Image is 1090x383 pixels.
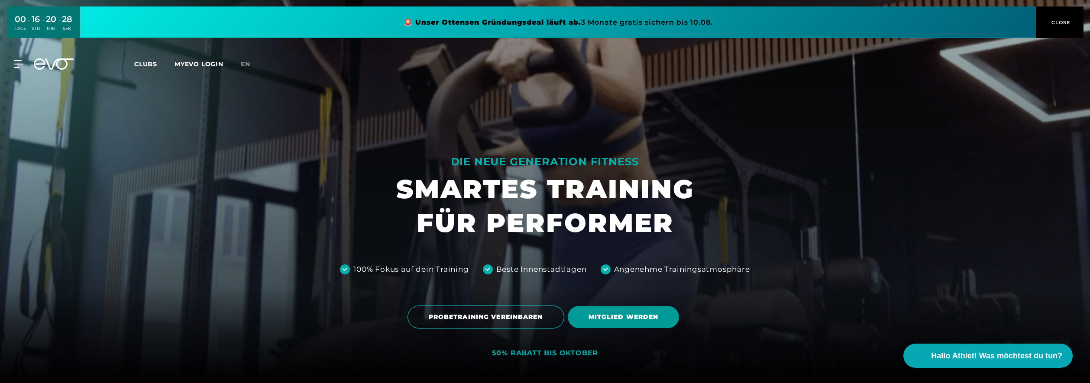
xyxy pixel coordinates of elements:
span: Hallo Athlet! Was möchtest du tun? [931,350,1062,362]
div: 20 [46,13,56,26]
div: MIN [46,26,56,32]
div: 100% Fokus auf dein Training [353,264,469,275]
div: : [28,14,29,37]
button: CLOSE [1036,6,1084,38]
a: MITGLIED WERDEN [568,299,683,335]
div: SEK [62,26,72,32]
button: Hallo Athlet! Was möchtest du tun? [903,344,1073,368]
a: en [241,59,261,69]
span: CLOSE [1049,19,1071,26]
span: Clubs [134,60,157,68]
span: MITGLIED WERDEN [589,312,659,322]
div: Beste Innenstadtlagen [496,264,587,275]
div: TAGE [15,26,26,32]
div: Angenehme Trainingsatmosphäre [614,264,750,275]
a: MYEVO LOGIN [175,60,223,68]
div: DIE NEUE GENERATION FITNESS [396,155,694,169]
a: PROBETRAINING VEREINBAREN [408,299,568,335]
div: 16 [32,13,40,26]
div: 28 [62,13,72,26]
h1: SMARTES TRAINING FÜR PERFORMER [396,172,694,240]
div: 50% RABATT BIS OKTOBER [492,349,598,358]
div: : [58,14,60,37]
div: : [42,14,44,37]
span: en [241,60,250,68]
a: Clubs [134,60,175,68]
div: 00 [15,13,26,26]
div: STD [32,26,40,32]
span: PROBETRAINING VEREINBAREN [429,312,543,322]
